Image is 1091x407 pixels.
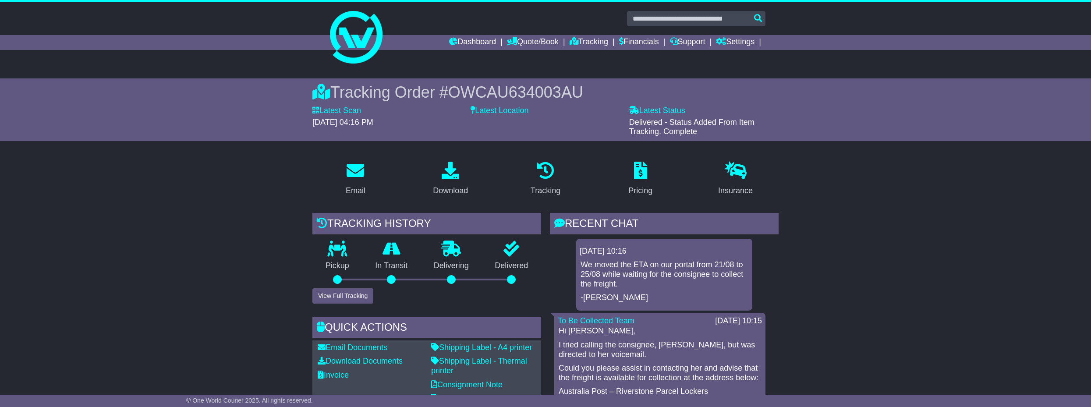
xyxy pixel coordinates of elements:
[559,387,761,396] p: Australia Post – Riverstone Parcel Lockers
[559,340,761,359] p: I tried calling the consignee, [PERSON_NAME], but was directed to her voicemail.
[421,261,482,271] p: Delivering
[581,293,748,303] p: -[PERSON_NAME]
[312,261,362,271] p: Pickup
[318,357,403,365] a: Download Documents
[431,380,503,389] a: Consignment Note
[427,159,474,200] a: Download
[312,118,373,127] span: [DATE] 04:16 PM
[346,185,365,197] div: Email
[340,159,371,200] a: Email
[312,106,361,116] label: Latest Scan
[318,343,387,352] a: Email Documents
[312,288,373,304] button: View Full Tracking
[186,397,313,404] span: © One World Courier 2025. All rights reserved.
[431,357,527,375] a: Shipping Label - Thermal printer
[718,185,753,197] div: Insurance
[312,213,541,237] div: Tracking history
[559,326,761,336] p: Hi [PERSON_NAME],
[362,261,421,271] p: In Transit
[550,213,779,237] div: RECENT CHAT
[312,83,779,102] div: Tracking Order #
[629,118,754,136] span: Delivered - Status Added From Item Tracking. Complete
[312,317,541,340] div: Quick Actions
[715,316,762,326] div: [DATE] 10:15
[531,185,560,197] div: Tracking
[581,260,748,289] p: We moved the ETA on our portal from 21/08 to 25/08 while waiting for the consignee to collect the...
[558,316,634,325] a: To Be Collected Team
[716,35,754,50] a: Settings
[619,35,659,50] a: Financials
[712,159,758,200] a: Insurance
[570,35,608,50] a: Tracking
[431,394,517,403] a: Original Address Label
[482,261,542,271] p: Delivered
[623,159,658,200] a: Pricing
[525,159,566,200] a: Tracking
[670,35,705,50] a: Support
[431,343,532,352] a: Shipping Label - A4 printer
[448,83,583,101] span: OWCAU634003AU
[559,364,761,382] p: Could you please assist in contacting her and advise that the freight is available for collection...
[449,35,496,50] a: Dashboard
[507,35,559,50] a: Quote/Book
[629,106,685,116] label: Latest Status
[318,371,349,379] a: Invoice
[433,185,468,197] div: Download
[580,247,749,256] div: [DATE] 10:16
[471,106,528,116] label: Latest Location
[628,185,652,197] div: Pricing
